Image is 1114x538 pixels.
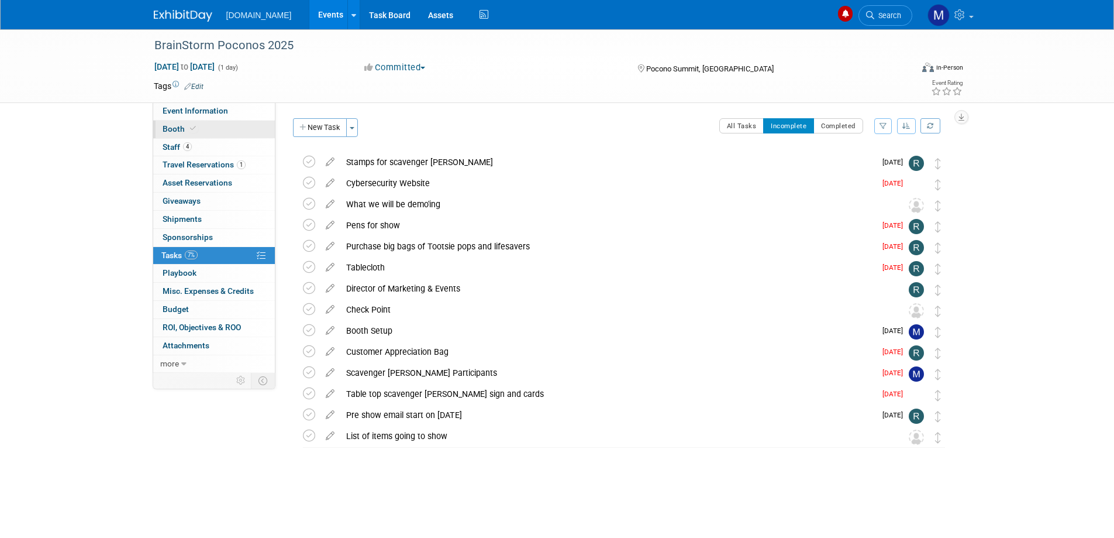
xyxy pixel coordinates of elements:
div: What we will be demo'ing [340,194,885,214]
div: Booth Setup [340,321,875,341]
a: ROI, Objectives & ROO [153,319,275,337]
a: edit [320,241,340,252]
span: [DATE] [882,179,909,187]
a: edit [320,389,340,399]
i: Move task [935,306,941,317]
div: BrainStorm Poconos 2025 [150,35,895,56]
div: Stamps for scavenger [PERSON_NAME] [340,152,875,172]
span: [DATE] [882,158,909,166]
div: List of items going to show [340,426,885,446]
span: [DATE] [DATE] [154,61,215,72]
span: [DATE] [882,390,909,398]
i: Move task [935,411,941,422]
img: Rachelle Menzella [909,282,924,297]
i: Move task [935,348,941,359]
a: edit [320,220,340,231]
a: Staff4 [153,139,275,156]
span: [DATE] [882,348,909,356]
a: edit [320,347,340,357]
i: Move task [935,285,941,296]
span: [DATE] [882,369,909,377]
i: Move task [935,327,941,338]
img: Vasili Karalewich [909,177,924,192]
span: ROI, Objectives & ROO [163,323,241,332]
i: Move task [935,369,941,380]
img: Rachelle Menzella [909,240,924,255]
span: [DATE] [882,327,909,335]
div: Cybersecurity Website [340,173,875,193]
span: Travel Reservations [163,160,246,169]
button: Incomplete [763,118,814,133]
i: Move task [935,390,941,401]
div: Event Rating [931,80,963,86]
span: Search [874,11,901,20]
img: Mark Menzella [909,366,924,382]
a: Edit [184,83,204,91]
span: [DOMAIN_NAME] [226,11,292,20]
i: Booth reservation complete [190,125,196,132]
span: [DATE] [882,242,909,251]
div: Customer Appreciation Bag [340,342,875,362]
a: Attachments [153,337,275,355]
a: edit [320,410,340,420]
img: Unassigned [909,198,924,213]
i: Move task [935,242,941,253]
div: Event Format [843,61,964,78]
span: Booth [163,124,198,133]
a: edit [320,283,340,294]
span: Attachments [163,341,209,350]
a: edit [320,325,340,336]
i: Move task [935,179,941,190]
a: Playbook [153,265,275,282]
span: [DATE] [882,263,909,272]
a: edit [320,431,340,441]
a: Refresh [920,118,940,133]
i: Move task [935,432,941,443]
img: Unassigned [909,430,924,445]
i: Move task [935,158,941,169]
a: edit [320,157,340,167]
span: Pocono Summit, [GEOGRAPHIC_DATA] [646,64,774,73]
span: (1 day) [217,64,238,71]
button: Committed [360,61,430,74]
span: 7% [185,251,198,259]
span: [DATE] [882,411,909,419]
td: Tags [154,80,204,92]
button: New Task [293,118,347,137]
span: [DATE] [882,221,909,229]
a: edit [320,368,340,378]
img: Rachelle Menzella [909,345,924,361]
img: ExhibitDay [154,10,212,22]
div: Tablecloth [340,258,875,277]
div: Pens for show [340,215,875,235]
a: Shipments [153,211,275,228]
a: edit [320,304,340,315]
button: All Tasks [719,118,764,133]
i: Move task [935,263,941,275]
span: Giveaways [163,196,201,205]
td: Personalize Event Tab Strip [231,373,251,388]
a: Tasks7% [153,247,275,265]
a: Search [858,5,912,26]
div: Check Point [340,300,885,320]
span: Playbook [163,268,196,277]
span: Event Information [163,106,228,115]
img: Rachelle Menzella [909,409,924,424]
span: Sponsorships [163,232,213,242]
div: Pre show email start on [DATE] [340,405,875,425]
img: Rachelle Menzella [909,156,924,171]
a: Booth [153,121,275,138]
span: Staff [163,142,192,152]
a: Travel Reservations1 [153,156,275,174]
a: Sponsorships [153,229,275,246]
div: In-Person [936,63,963,72]
span: to [179,62,190,71]
span: Budget [163,304,189,314]
span: 1 [237,160,246,169]
img: Mark Menzella [909,324,924,340]
a: Event Information [153,102,275,120]
img: Format-Inperson.png [922,63,934,72]
img: Mark Menzella [927,4,950,26]
img: Unassigned [909,303,924,318]
td: Toggle Event Tabs [251,373,275,388]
